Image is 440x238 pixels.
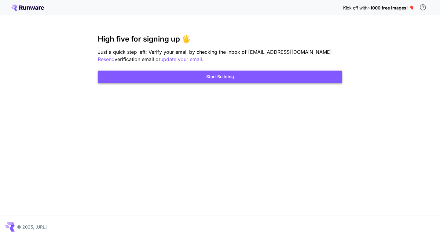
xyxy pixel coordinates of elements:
span: Just a quick step left: Verify your email by checking the inbox of [EMAIL_ADDRESS][DOMAIN_NAME] [98,49,332,55]
p: © 2025, [URL] [17,224,47,230]
button: Start Building [98,71,342,83]
h3: High five for signing up 🖐️ [98,35,342,43]
span: Kick off with [343,5,368,10]
span: verification email or [115,56,160,62]
button: In order to qualify for free credit, you need to sign up with a business email address and click ... [417,1,429,13]
span: ~1000 free images! 🎈 [368,5,414,10]
button: Resend [98,56,115,63]
button: update your email. [160,56,204,63]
